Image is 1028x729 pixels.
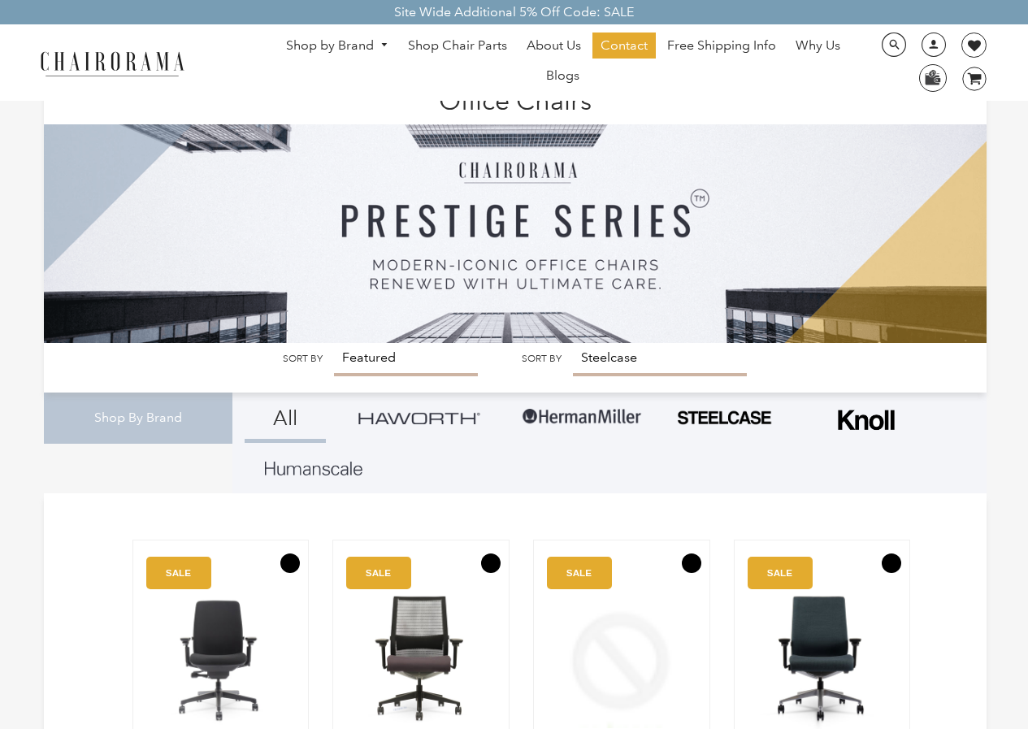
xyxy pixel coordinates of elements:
[245,393,326,443] a: All
[675,409,773,427] img: PHOTO-2024-07-09-00-53-10-removebg-preview.png
[834,399,899,440] img: Frame_4.png
[592,33,656,59] a: Contact
[166,567,191,578] text: SALE
[280,553,300,573] button: Add to Wishlist
[31,49,193,77] img: chairorama
[527,37,581,54] span: About Us
[601,37,648,54] span: Contact
[546,67,579,85] span: Blogs
[538,63,588,89] a: Blogs
[796,37,840,54] span: Why Us
[408,37,507,54] span: Shop Chair Parts
[882,553,901,573] button: Add to Wishlist
[44,393,232,444] div: Shop By Brand
[265,462,362,476] img: Layer_1_1.png
[766,567,792,578] text: SALE
[566,567,592,578] text: SALE
[400,33,515,59] a: Shop Chair Parts
[667,37,776,54] span: Free Shipping Info
[518,33,589,59] a: About Us
[521,393,643,441] img: Group-1.png
[787,33,848,59] a: Why Us
[366,567,391,578] text: SALE
[659,33,784,59] a: Free Shipping Info
[481,553,501,573] button: Add to Wishlist
[920,65,945,89] img: WhatsApp_Image_2024-07-12_at_16.23.01.webp
[283,353,323,365] label: Sort by
[44,81,987,343] img: Office Chairs
[278,33,397,59] a: Shop by Brand
[682,553,701,573] button: Add to Wishlist
[358,412,480,424] img: Group_4be16a4b-c81a-4a6e-a540-764d0a8faf6e.png
[262,33,864,93] nav: DesktopNavigation
[522,353,562,365] label: Sort by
